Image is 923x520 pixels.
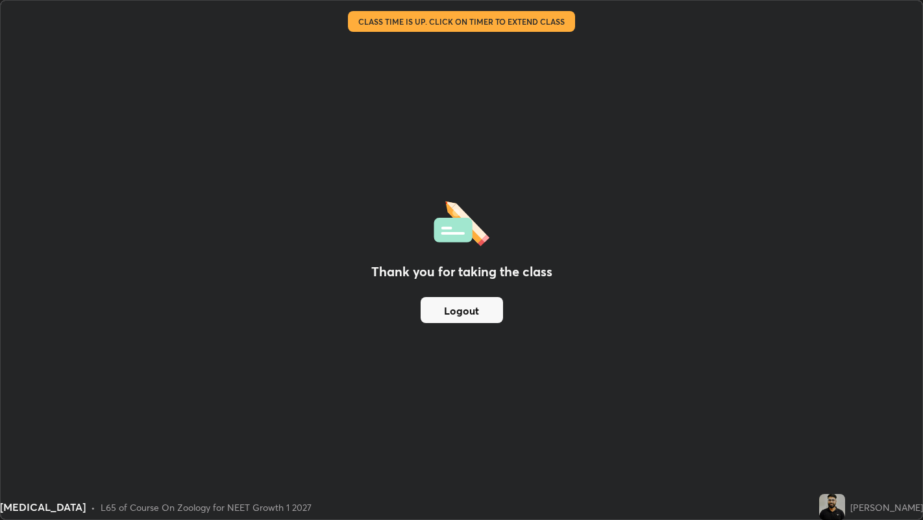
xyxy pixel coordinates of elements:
[850,500,923,514] div: [PERSON_NAME]
[819,494,845,520] img: 8066297a22de4facbdfa5d22567f1bcc.jpg
[371,262,552,281] h2: Thank you for taking the class
[421,297,503,323] button: Logout
[101,500,312,514] div: L65 of Course On Zoology for NEET Growth 1 2027
[434,197,489,246] img: offlineFeedback.1438e8b3.svg
[91,500,95,514] div: •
